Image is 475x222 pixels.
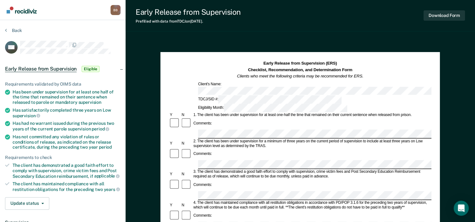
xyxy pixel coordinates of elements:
div: Has had no warrant issued during the previous two years of the current parole supervision [13,121,121,131]
em: Clients who meet the following criteria may be recommended for ERS. [237,74,364,78]
div: Requirements validated by OIMS data [5,82,121,87]
span: years [104,187,120,192]
span: Eligible [82,66,100,72]
span: supervision [13,113,40,118]
button: Profile dropdown button [111,5,121,15]
div: Has been under supervision for at least one half of the time that remained on their sentence when... [13,89,121,105]
div: 3. The client has demonstrated a good faith effort to comply with supervision, crime victim fees ... [192,170,431,179]
div: Comments: [192,214,213,218]
div: Eligibility Month: [197,104,348,112]
div: 1. The client has been under supervision for at least one-half the time that remained on their cu... [192,113,431,118]
div: 4. The client has maintained compliance with all restitution obligations in accordance with PD/PO... [192,200,431,210]
div: Early Release from Supervision [136,8,241,17]
div: The client has maintained compliance with all restitution obligations for the preceding two [13,181,121,192]
div: The client has demonstrated a good faith effort to comply with supervision, crime victim fees and... [13,163,121,179]
strong: Checklist, Recommendation, and Determination Form [248,67,352,72]
button: Download Form [424,10,465,21]
button: Update status [5,197,49,210]
div: TDCJ/SID #: [197,96,343,104]
span: period [92,126,109,131]
div: Y [169,141,181,146]
div: Requirements to check [5,155,121,160]
div: N [181,203,192,208]
div: Comments: [192,182,213,187]
div: B B [111,5,121,15]
div: N [181,172,192,177]
span: period [99,145,112,150]
div: N [181,113,192,118]
div: Y [169,172,181,177]
div: 2. The client has been under supervision for a minimum of three years on the current period of su... [192,139,431,148]
span: applicable [94,173,120,178]
strong: Early Release from Supervision (ERS) [263,61,337,66]
div: Y [169,113,181,118]
div: Y [169,203,181,208]
div: Has not committed any violation of rules or conditions of release, as indicated on the release ce... [13,134,121,150]
div: Prefilled with data from TDCJ on [DATE] . [136,19,241,24]
span: Early Release from Supervision [5,66,77,72]
button: Back [5,28,22,33]
div: N [181,141,192,146]
div: Has satisfactorily completed three years on Low [13,108,121,118]
div: Comments: [192,121,213,126]
img: Recidiviz [7,7,37,13]
div: Comments: [192,152,213,156]
span: supervision [78,100,101,105]
div: Open Intercom Messenger [454,201,469,216]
